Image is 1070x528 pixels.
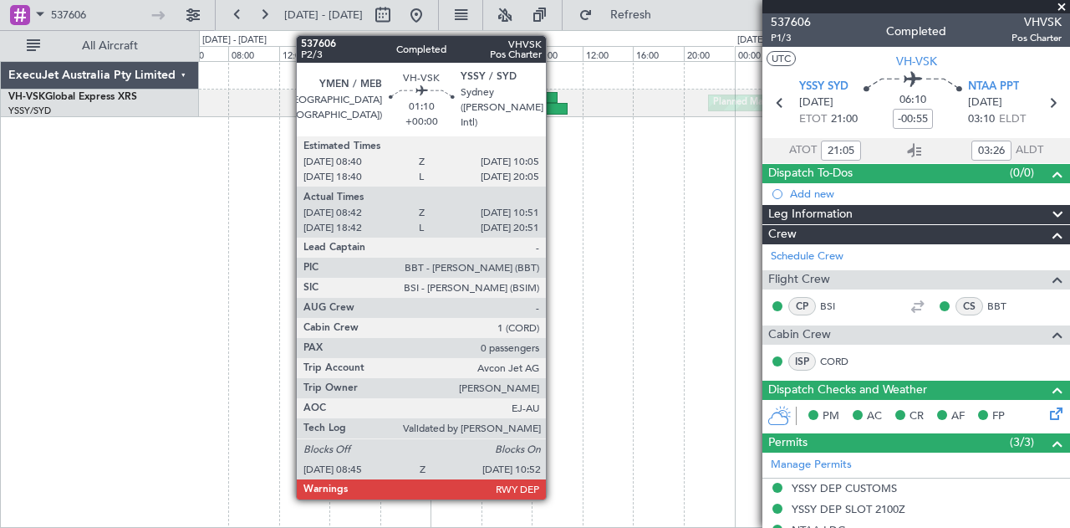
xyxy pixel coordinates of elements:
[417,93,471,103] div: NTAA
[768,326,831,345] span: Cabin Crew
[18,33,181,59] button: All Aircraft
[8,92,45,102] span: VH-VSK
[821,141,861,161] input: --:--
[8,105,51,117] a: YSSY/SYD
[987,299,1025,314] a: BBT
[768,433,808,453] span: Permits
[768,205,853,224] span: Leg Information
[202,33,267,48] div: [DATE] - [DATE]
[820,354,858,369] a: CORD
[329,46,380,61] div: 16:00
[465,104,521,114] div: 07:16 Z
[51,3,147,28] input: Trip Number
[1011,31,1062,45] span: Pos Charter
[768,164,853,183] span: Dispatch To-Dos
[992,408,1005,425] span: FP
[789,142,817,159] span: ATOT
[228,46,279,61] div: 08:00
[909,408,924,425] span: CR
[178,46,229,61] div: 04:00
[633,46,684,61] div: 16:00
[999,111,1026,128] span: ELDT
[433,33,497,48] div: [DATE] - [DATE]
[8,92,137,102] a: VH-VSKGlobal Express XRS
[409,104,465,114] div: 22:11 Z
[771,31,811,45] span: P1/3
[1011,13,1062,31] span: VHVSK
[799,79,848,95] span: YSSY SYD
[571,2,671,28] button: Refresh
[431,46,481,61] div: 00:00
[1010,433,1034,451] span: (3/3)
[790,187,1062,201] div: Add new
[896,53,937,70] span: VH-VSK
[284,8,363,23] span: [DATE] - [DATE]
[792,481,897,495] div: YSSY DEP CUSTOMS
[968,79,1019,95] span: NTAA PPT
[713,90,907,115] div: Planned Maint Sydney ([PERSON_NAME] Intl)
[899,92,926,109] span: 06:10
[971,141,1011,161] input: --:--
[768,270,830,290] span: Flight Crew
[771,249,843,265] a: Schedule Crew
[823,408,839,425] span: PM
[279,46,330,61] div: 12:00
[1010,164,1034,182] span: (0/0)
[820,299,858,314] a: BSI
[1016,142,1043,159] span: ALDT
[771,457,852,474] a: Manage Permits
[968,95,1002,111] span: [DATE]
[886,23,946,40] div: Completed
[968,111,995,128] span: 03:10
[788,297,816,315] div: CP
[471,93,524,103] div: YMEN
[792,502,905,516] div: YSSY DEP SLOT 2100Z
[867,408,882,425] span: AC
[951,408,965,425] span: AF
[596,9,666,21] span: Refresh
[481,46,532,61] div: 04:00
[788,352,816,371] div: ISP
[767,51,796,66] button: UTC
[831,111,858,128] span: 21:00
[43,40,176,52] span: All Aircraft
[799,111,827,128] span: ETOT
[380,46,431,61] div: 20:00
[684,46,735,61] div: 20:00
[735,46,786,61] div: 00:00
[583,46,634,61] div: 12:00
[799,95,833,111] span: [DATE]
[532,46,583,61] div: 08:00
[737,33,802,48] div: [DATE] - [DATE]
[768,225,797,244] span: Crew
[771,13,811,31] span: 537606
[955,297,983,315] div: CS
[768,381,927,400] span: Dispatch Checks and Weather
